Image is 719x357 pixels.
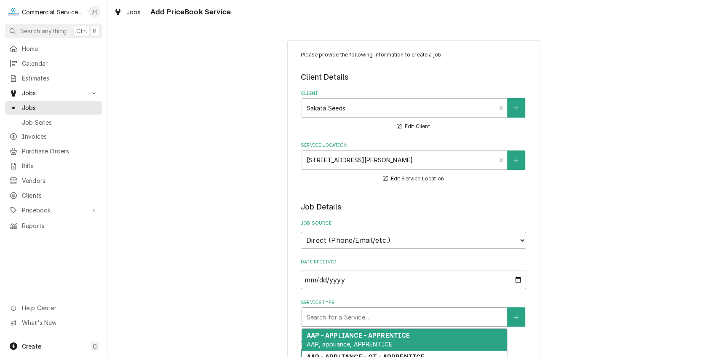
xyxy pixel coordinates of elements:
span: Ctrl [76,27,87,35]
label: Client [301,90,526,97]
a: Purchase Orders [5,144,102,158]
div: Service Type [301,299,526,327]
label: Date Received [301,259,526,266]
span: Reports [22,221,98,230]
span: Home [22,44,98,53]
div: Commercial Service Co. [22,8,84,16]
a: Jobs [110,5,144,19]
div: C [8,6,19,18]
span: Pricebook [22,206,86,215]
svg: Create New Service [513,314,519,320]
span: Help Center [22,303,97,312]
legend: Client Details [301,72,526,83]
span: Jobs [126,8,141,16]
a: Vendors [5,174,102,188]
span: Calendar [22,59,98,68]
a: Go to Help Center [5,301,102,315]
button: Edit Client [396,121,431,132]
span: Add PriceBook Service [148,6,231,18]
span: Purchase Orders [22,147,98,156]
button: Create New Service [507,307,525,327]
div: Job Source [301,220,526,248]
span: Search anything [20,27,67,35]
div: Commercial Service Co.'s Avatar [8,6,19,18]
p: Please provide the following information to create a job: [301,51,526,59]
button: Edit Service Location [382,174,445,184]
span: Job Series [22,118,98,127]
span: What's New [22,318,97,327]
a: Bills [5,159,102,173]
span: Vendors [22,176,98,185]
div: JK [88,6,100,18]
a: Home [5,42,102,56]
label: Job Type [301,337,526,344]
span: K [93,27,97,35]
span: AAP, appliance, APPRENTICE [307,341,392,348]
div: Service Location [301,142,526,184]
a: Clients [5,188,102,202]
span: Clients [22,191,98,200]
a: Go to What's New [5,316,102,330]
a: Job Series [5,115,102,129]
div: Client [301,90,526,132]
a: Go to Pricebook [5,203,102,217]
button: Create New Client [507,98,525,118]
span: Create [22,343,41,350]
a: Invoices [5,129,102,143]
a: Estimates [5,71,102,85]
span: C [93,342,97,351]
a: Jobs [5,101,102,115]
span: Bills [22,161,98,170]
button: Search anythingCtrlK [5,24,102,38]
strong: AAP - APPLIANCE - APPRENTICE [307,332,410,339]
a: Reports [5,219,102,233]
label: Service Location [301,142,526,149]
svg: Create New Location [513,157,519,163]
label: Job Source [301,220,526,227]
span: Jobs [22,89,86,97]
div: John Key's Avatar [88,6,100,18]
a: Calendar [5,56,102,70]
div: Date Received [301,259,526,289]
input: yyyy-mm-dd [301,271,526,289]
button: Create New Location [507,150,525,170]
span: Invoices [22,132,98,141]
a: Go to Jobs [5,86,102,100]
label: Service Type [301,299,526,306]
legend: Job Details [301,201,526,212]
span: Estimates [22,74,98,83]
span: Jobs [22,103,98,112]
svg: Create New Client [513,105,519,111]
